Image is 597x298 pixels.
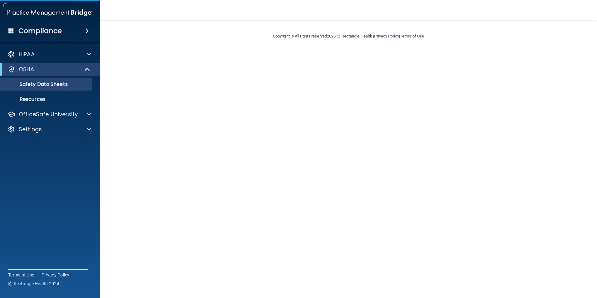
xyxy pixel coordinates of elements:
[7,126,91,133] a: Settings
[42,272,70,278] a: Privacy Policy
[7,66,91,73] a: OSHA
[234,26,462,46] div: Copyright © All rights reserved 2025 @ Rectangle Health | |
[7,7,92,19] img: PMB logo
[400,34,424,38] a: Terms of Use
[19,111,78,118] p: OfficeSafe University
[18,27,62,35] h4: Compliance
[8,272,34,278] a: Terms of Use
[7,51,91,58] a: HIPAA
[19,51,35,58] p: HIPAA
[7,111,91,118] a: OfficeSafe University
[374,34,399,38] a: Privacy Policy
[19,66,34,73] p: OSHA
[8,281,59,287] span: Ⓒ Rectangle Health 2024
[4,81,89,87] p: Safety Data Sheets
[4,96,89,102] p: Resources
[19,126,42,133] p: Settings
